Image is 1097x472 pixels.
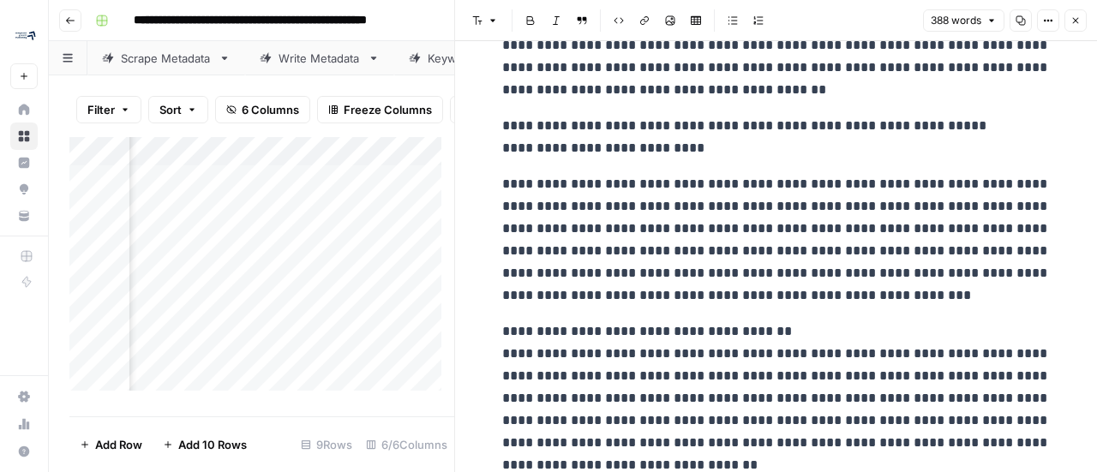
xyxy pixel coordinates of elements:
[153,431,257,458] button: Add 10 Rows
[76,96,141,123] button: Filter
[10,149,38,176] a: Insights
[923,9,1004,32] button: 388 words
[10,410,38,438] a: Usage
[10,20,41,51] img: Compound Growth Logo
[344,101,432,118] span: Freeze Columns
[10,96,38,123] a: Home
[279,50,361,67] div: Write Metadata
[242,101,299,118] span: 6 Columns
[215,96,310,123] button: 6 Columns
[121,50,212,67] div: Scrape Metadata
[10,176,38,203] a: Opportunities
[10,14,38,57] button: Workspace: Compound Growth
[10,122,38,150] a: Browse
[394,41,595,75] a: Keyword > Content Brief
[359,431,454,458] div: 6/6 Columns
[87,101,115,118] span: Filter
[148,96,208,123] button: Sort
[428,50,561,67] div: Keyword > Content Brief
[159,101,182,118] span: Sort
[95,436,142,453] span: Add Row
[87,41,245,75] a: Scrape Metadata
[10,438,38,465] button: Help + Support
[931,13,981,28] span: 388 words
[10,202,38,230] a: Your Data
[69,431,153,458] button: Add Row
[10,383,38,410] a: Settings
[294,431,359,458] div: 9 Rows
[178,436,247,453] span: Add 10 Rows
[317,96,443,123] button: Freeze Columns
[245,41,394,75] a: Write Metadata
